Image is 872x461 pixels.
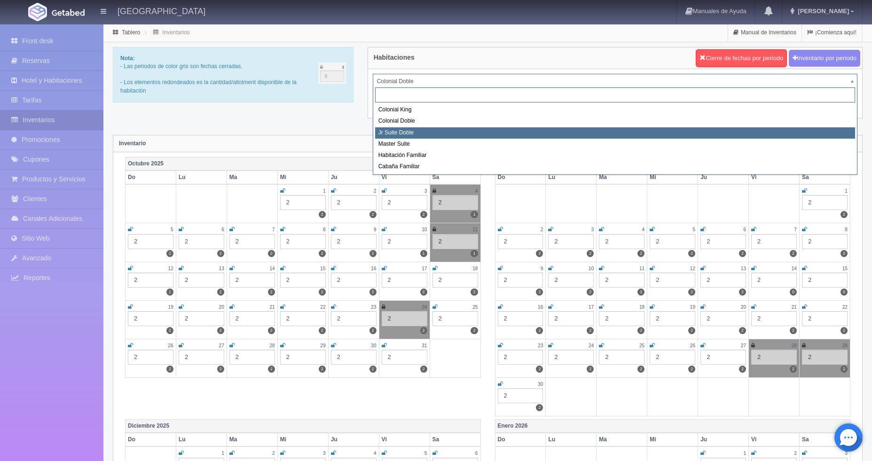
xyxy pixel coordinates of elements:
div: Jr Suite Doble [375,127,855,139]
div: Colonial King [375,104,855,116]
div: Master Suite [375,139,855,150]
div: Habitación Familiar [375,150,855,161]
div: Cabaña Familiar [375,161,855,172]
div: Colonial Doble [375,116,855,127]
